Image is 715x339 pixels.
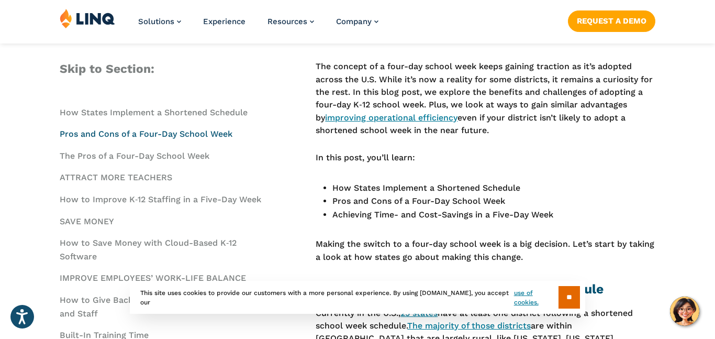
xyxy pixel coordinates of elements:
[138,17,181,26] a: Solutions
[60,129,232,139] a: Pros and Cons of a Four-Day School Week
[336,17,372,26] span: Company
[60,295,248,319] a: How to Give Back More Time to K‑12 Teachers and Staff
[60,8,115,28] img: LINQ | K‑12 Software
[316,60,655,137] p: The concept of a four-day school week keeps gaining traction as it’s adopted across the U.S. Whil...
[514,288,558,307] a: use of cookies.
[670,297,699,326] button: Hello, have a question? Let’s chat.
[60,194,261,204] a: How to Improve K‑12 Staffing in a Five-Day Week
[60,62,154,76] span: Skip to Section:
[332,208,655,222] li: Achieving Time- and Cost-Savings in a Five-Day Week
[60,107,248,117] a: How States Implement a Shortened Schedule
[336,17,378,26] a: Company
[568,8,655,31] nav: Button Navigation
[267,17,307,26] span: Resources
[316,238,655,264] p: Making the switch to a four-day school week is a big decision. Let’s start by taking a look at ho...
[60,172,172,182] a: ATTRACT MORE TEACHERS
[568,10,655,31] a: Request a Demo
[60,151,209,161] a: The Pros of a Four-Day School Week
[203,17,245,26] a: Experience
[332,194,655,208] li: Pros and Cons of a Four-Day School Week
[332,181,655,195] li: How States Implement a Shortened Schedule
[60,273,246,283] a: IMPROVE EMPLOYEES’ WORK-LIFE BALANCE
[138,8,378,43] nav: Primary Navigation
[60,238,237,261] a: How to Save Money with Cloud-Based K‑12 Software
[130,281,585,314] div: This site uses cookies to provide our customers with a more personal experience. By using [DOMAIN...
[60,216,114,226] a: SAVE MONEY
[325,113,457,123] a: improving operational efficiency
[267,17,314,26] a: Resources
[316,151,655,164] p: In this post, you’ll learn:
[138,17,174,26] span: Solutions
